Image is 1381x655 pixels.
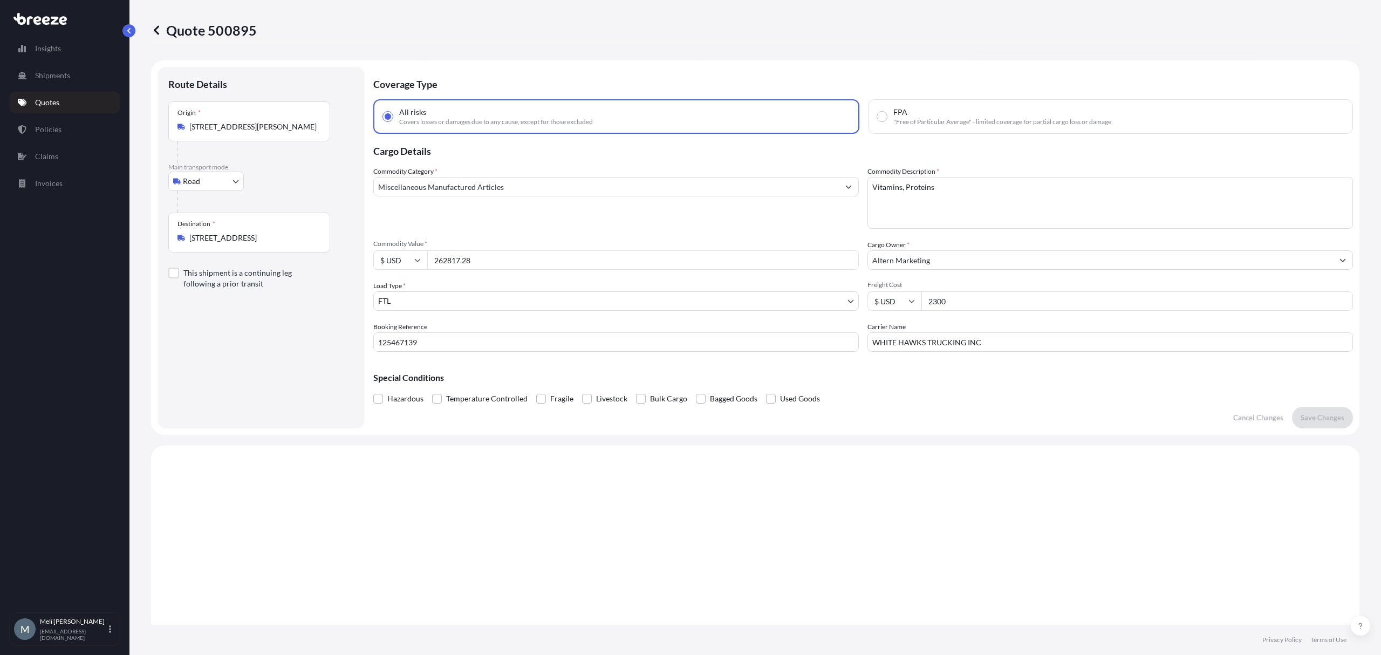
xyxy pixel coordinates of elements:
span: Covers losses or damages due to any cause, except for those excluded [399,118,593,126]
span: All risks [399,107,426,118]
label: This shipment is a continuing leg following a prior transit [183,268,322,289]
p: Claims [35,151,58,162]
input: Select a commodity type [374,177,839,196]
input: Enter name [867,332,1353,352]
p: Route Details [168,78,227,91]
span: Temperature Controlled [446,391,528,407]
input: Type amount [427,250,859,270]
label: Cargo Owner [867,240,910,250]
button: FTL [373,291,859,311]
label: Commodity Description [867,166,939,177]
span: Freight Cost [867,281,1353,289]
div: Destination [177,220,215,228]
input: Destination [189,233,317,243]
span: "Free of Particular Average" - limited coverage for partial cargo loss or damage [893,118,1111,126]
a: Quotes [9,92,120,113]
span: Bulk Cargo [650,391,687,407]
div: Origin [177,108,201,117]
button: Show suggestions [839,177,858,196]
p: Quotes [35,97,59,108]
span: FTL [378,296,391,306]
a: Privacy Policy [1262,636,1302,644]
span: Road [183,176,200,187]
label: Booking Reference [373,322,427,332]
span: Livestock [596,391,627,407]
span: FPA [893,107,907,118]
a: Policies [9,119,120,140]
button: Save Changes [1292,407,1353,428]
button: Show suggestions [1333,250,1352,270]
p: Quote 500895 [151,22,257,39]
p: Invoices [35,178,63,189]
label: Carrier Name [867,322,906,332]
span: M [20,624,30,634]
textarea: Vitamins, Proteins [867,177,1353,229]
span: Bagged Goods [710,391,757,407]
p: Cancel Changes [1233,412,1283,423]
p: Main transport mode [168,163,354,172]
p: Insights [35,43,61,54]
a: Terms of Use [1310,636,1346,644]
p: Special Conditions [373,373,1353,382]
p: [EMAIL_ADDRESS][DOMAIN_NAME] [40,628,107,641]
span: Fragile [550,391,573,407]
p: Policies [35,124,61,135]
a: Insights [9,38,120,59]
p: Meli [PERSON_NAME] [40,617,107,626]
p: Cargo Details [373,134,1353,166]
input: Full name [868,250,1333,270]
p: Coverage Type [373,67,1353,99]
label: Commodity Category [373,166,437,177]
span: Load Type [373,281,406,291]
span: Commodity Value [373,240,859,248]
button: Cancel Changes [1225,407,1292,428]
a: Claims [9,146,120,167]
a: Shipments [9,65,120,86]
a: Invoices [9,173,120,194]
input: FPA"Free of Particular Average" - limited coverage for partial cargo loss or damage [877,112,887,121]
input: Origin [189,121,317,132]
p: Save Changes [1301,412,1344,423]
input: Your internal reference [373,332,859,352]
span: Used Goods [780,391,820,407]
p: Shipments [35,70,70,81]
input: Enter amount [921,291,1353,311]
button: Select transport [168,172,244,191]
span: Hazardous [387,391,423,407]
input: All risksCovers losses or damages due to any cause, except for those excluded [383,112,393,121]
